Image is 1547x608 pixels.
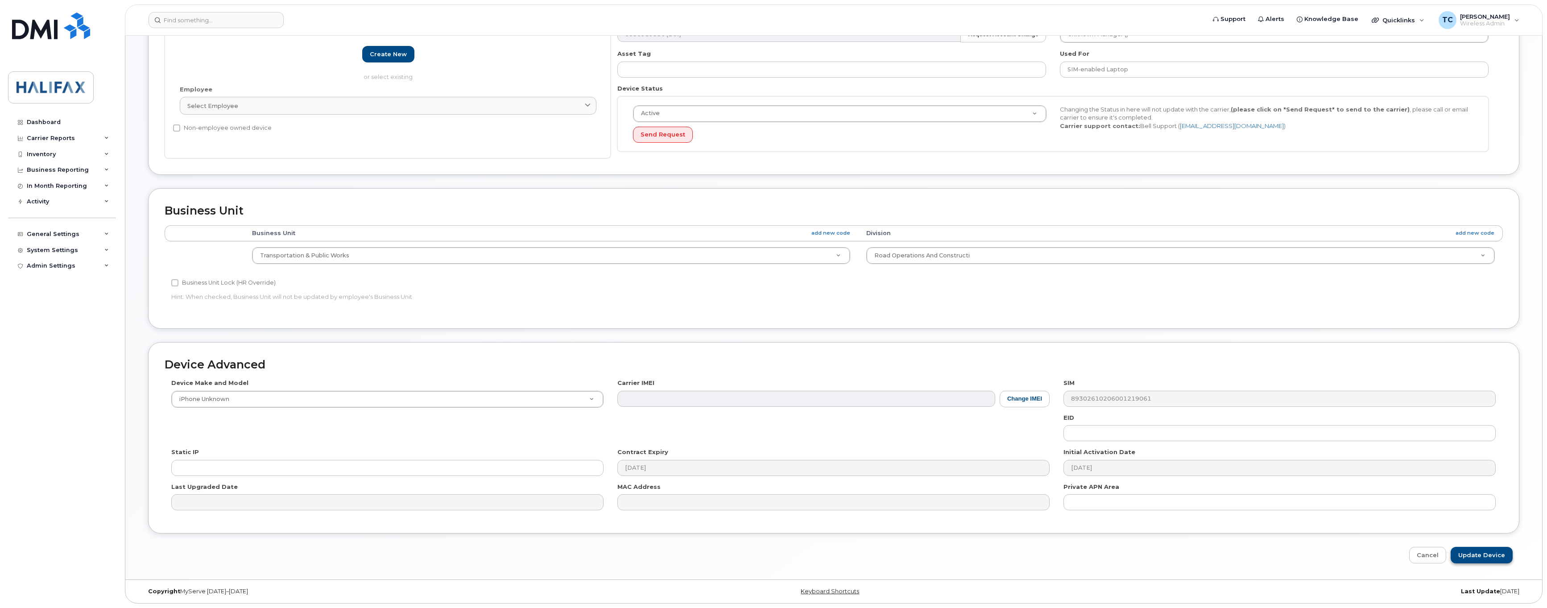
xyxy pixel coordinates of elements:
[171,277,276,288] label: Business Unit Lock (HR Override)
[1409,547,1446,563] a: Cancel
[252,248,850,264] a: Transportation & Public Works
[171,279,178,286] input: Business Unit Lock (HR Override)
[617,448,668,456] label: Contract Expiry
[811,229,850,237] a: add new code
[1508,569,1540,601] iframe: Messenger Launcher
[617,50,651,58] label: Asset Tag
[148,588,180,595] strong: Copyright
[1460,13,1510,20] span: [PERSON_NAME]
[1456,229,1494,237] a: add new code
[1461,588,1500,595] strong: Last Update
[174,395,229,403] span: iPhone Unknown
[173,124,180,132] input: Non-employee owned device
[362,46,414,62] a: Create new
[187,102,238,110] span: Select employee
[1063,379,1075,387] label: SIM
[260,252,349,259] span: Transportation & Public Works
[874,252,970,259] span: Road Operations And Constructi
[617,483,661,491] label: MAC Address
[141,588,603,595] div: MyServe [DATE]–[DATE]
[1053,105,1480,130] div: Changing the Status in here will not update with the carrier, , please call or email carrier to e...
[180,97,596,115] a: Select employee
[617,379,654,387] label: Carrier IMEI
[1304,15,1358,24] span: Knowledge Base
[1063,448,1135,456] label: Initial Activation Date
[1060,122,1140,129] strong: Carrier support contact:
[1063,414,1074,422] label: EID
[171,379,248,387] label: Device Make and Model
[165,359,1503,371] h2: Device Advanced
[1063,483,1119,491] label: Private APN Area
[171,448,199,456] label: Static IP
[1252,10,1291,28] a: Alerts
[1064,588,1526,595] div: [DATE]
[149,12,284,28] input: Find something...
[1291,10,1365,28] a: Knowledge Base
[1220,15,1245,24] span: Support
[633,106,1046,122] a: Active
[173,123,272,133] label: Non-employee owned device
[172,391,603,407] a: iPhone Unknown
[1365,11,1431,29] div: Quicklinks
[867,248,1494,264] a: Road Operations And Constructi
[968,31,1038,37] strong: Request Account Change
[1060,50,1089,58] label: Used For
[636,109,660,117] span: Active
[165,205,1503,217] h2: Business Unit
[1266,15,1284,24] span: Alerts
[180,8,596,37] h3: Employee
[180,73,596,81] p: or select existing
[1432,11,1526,29] div: Tammy Currie
[1000,391,1050,407] button: Change IMEI
[1180,122,1284,129] a: [EMAIL_ADDRESS][DOMAIN_NAME]
[1207,10,1252,28] a: Support
[180,85,212,94] label: Employee
[244,225,858,241] th: Business Unit
[171,293,1050,301] p: Hint: When checked, Business Unit will not be updated by employee's Business Unit
[1460,20,1510,27] span: Wireless Admin
[1451,547,1513,563] input: Update Device
[1231,106,1410,113] strong: (please click on "Send Request" to send to the carrier)
[617,84,663,93] label: Device Status
[1382,17,1415,24] span: Quicklinks
[1442,15,1453,25] span: TC
[633,127,693,143] button: Send Request
[801,588,859,595] a: Keyboard Shortcuts
[171,483,238,491] label: Last Upgraded Date
[858,225,1503,241] th: Division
